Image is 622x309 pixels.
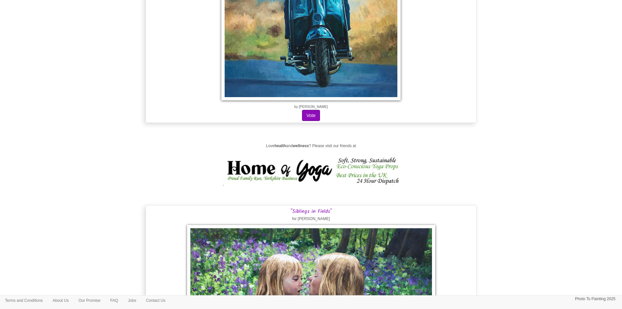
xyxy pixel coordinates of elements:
strong: wellness [293,144,309,148]
a: Our Promise [73,296,105,305]
h3: "Siblings in Fields" [148,209,475,215]
a: Jobs [123,296,141,305]
p: Love and ? Please visit our friends at [149,143,473,149]
p: by [PERSON_NAME] [148,104,475,110]
a: About Us [48,296,73,305]
a: FAQ [105,296,123,305]
a: Contact Us [141,296,170,305]
img: Home of Yoga [223,156,399,185]
strong: health [275,144,286,148]
p: Photo To Painting 2025 [575,296,615,302]
button: Vote [302,110,320,121]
